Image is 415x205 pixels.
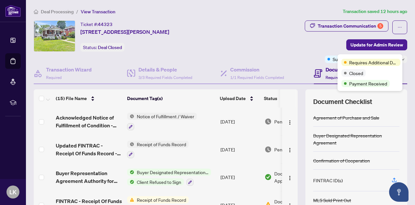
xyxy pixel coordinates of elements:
[313,132,399,146] div: Buyer Designated Representation Agreement
[287,120,292,125] img: Logo
[56,95,87,102] span: (15) File Name
[34,21,75,51] img: IMG-X12279767_1.jpg
[98,45,122,50] span: Deal Closed
[127,169,211,186] button: Status IconBuyer Designated Representation AgreementStatus IconClient Refused to Sign
[127,169,134,176] img: Status Icon
[80,28,169,36] span: [STREET_ADDRESS][PERSON_NAME]
[80,20,113,28] div: Ticket #:
[127,113,197,130] button: Status IconNotice of Fulfillment / Waiver
[34,9,38,14] span: home
[127,196,134,203] img: Status Icon
[350,40,403,50] span: Update for Admin Review
[46,75,62,80] span: Required
[230,75,284,80] span: 1/1 Required Fields Completed
[5,5,21,17] img: logo
[397,25,402,30] span: ellipsis
[333,56,376,63] span: Submitted for Review
[313,114,379,121] div: Agreement of Purchase and Sale
[274,170,314,184] span: Document Approved
[313,197,351,204] div: MLS Sold Print Out
[285,172,295,182] button: Logo
[287,147,292,153] img: Logo
[127,141,134,148] img: Status Icon
[349,59,398,66] span: Requires Additional Docs
[285,144,295,155] button: Logo
[138,75,192,80] span: 3/3 Required Fields Completed
[127,113,134,120] img: Status Icon
[218,163,262,191] td: [DATE]
[313,157,370,164] div: Confirmation of Cooperation
[349,80,387,87] span: Payment Received
[76,8,78,15] li: /
[305,20,388,32] button: Transaction Communication5
[134,178,184,186] span: Client Refused to Sign
[313,97,372,106] span: Document Checklist
[326,75,341,80] span: Required
[377,23,383,29] div: 5
[261,89,316,108] th: Status
[265,173,272,181] img: Document Status
[98,21,113,27] span: 44323
[220,95,246,102] span: Upload Date
[124,89,217,108] th: Document Tag(s)
[274,146,307,153] span: Pending Review
[313,177,343,184] div: FINTRAC ID(s)
[56,142,122,157] span: Updated FINTRAC - Receipt Of Funds Record - [STREET_ADDRESS][PERSON_NAME]pdf
[53,89,124,108] th: (15) File Name
[134,141,189,148] span: Receipt of Funds Record
[46,66,92,73] h4: Transaction Wizard
[401,58,405,61] span: down
[287,175,292,181] img: Logo
[218,135,262,163] td: [DATE]
[326,66,352,73] h4: Documents
[318,21,383,31] div: Transaction Communication
[265,118,272,125] img: Document Status
[81,9,115,15] span: View Transaction
[127,141,189,158] button: Status IconReceipt of Funds Record
[127,178,134,186] img: Status Icon
[264,95,277,102] span: Status
[134,196,189,203] span: Receipt of Funds Record
[56,169,122,185] span: Buyer Representation Agreement Authority for Purchase or Lease - LK Signed.pdf
[230,66,284,73] h4: Commission
[285,116,295,127] button: Logo
[41,9,74,15] span: Deal Processing
[217,89,261,108] th: Upload Date
[218,108,262,135] td: [DATE]
[343,8,407,15] article: Transaction saved 12 hours ago
[274,118,307,125] span: Pending Review
[134,169,211,176] span: Buyer Designated Representation Agreement
[346,39,407,50] button: Update for Admin Review
[134,113,197,120] span: Notice of Fulfillment / Waiver
[9,187,17,197] span: LK
[80,43,124,52] div: Status:
[56,114,122,129] span: Acknowledged Notice of Fulfillment of Condition - Inspection - [STREET_ADDRESS][PERSON_NAME] 5.pdf
[265,146,272,153] img: Document Status
[389,182,409,202] button: Open asap
[349,70,363,77] span: Closed
[138,66,192,73] h4: Details & People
